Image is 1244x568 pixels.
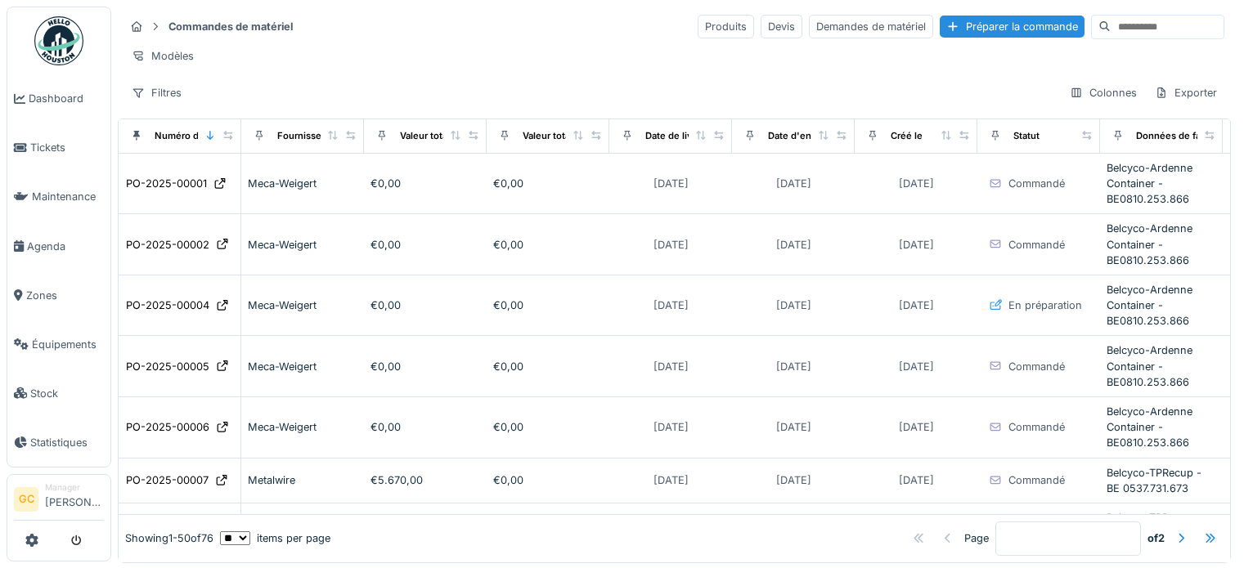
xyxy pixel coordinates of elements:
[653,472,689,488] div: [DATE]
[7,271,110,320] a: Zones
[493,359,603,374] div: €0,00
[248,472,357,488] div: Metalwire
[1008,237,1065,253] div: Commandé
[645,129,720,143] div: Date de livraison
[1008,419,1065,435] div: Commandé
[371,419,480,435] div: €0,00
[1107,160,1216,208] div: Belcyco-Ardenne Container - BE0810.253.866
[1062,81,1144,105] div: Colonnes
[1147,81,1224,105] div: Exporter
[126,359,209,374] div: PO-2025-00005
[371,297,480,313] div: €0,00
[776,297,811,313] div: [DATE]
[776,472,811,488] div: [DATE]
[1107,465,1216,496] div: Belcyco-TPRecup - BE 0537.731.673
[940,16,1085,38] div: Préparer la commande
[248,176,357,191] div: Meca-Weigert
[493,472,603,488] div: €0,00
[1008,297,1082,313] div: En préparation
[899,176,934,191] div: [DATE]
[1107,404,1216,451] div: Belcyco-Ardenne Container - BE0810.253.866
[776,419,811,435] div: [DATE]
[162,19,299,34] strong: Commandes de matériel
[26,288,104,303] span: Zones
[7,123,110,172] a: Tickets
[248,359,357,374] div: Meca-Weigert
[1107,342,1216,390] div: Belcyco-Ardenne Container - BE0810.253.866
[45,481,104,494] div: Manager
[126,472,209,488] div: PO-2025-00007
[27,239,104,254] span: Agenda
[371,176,480,191] div: €0,00
[371,237,480,253] div: €0,00
[32,337,104,352] span: Équipements
[126,419,209,435] div: PO-2025-00006
[1008,359,1065,374] div: Commandé
[30,435,104,450] span: Statistiques
[653,237,689,253] div: [DATE]
[14,481,104,521] a: GC Manager[PERSON_NAME]
[899,359,934,374] div: [DATE]
[698,15,754,38] div: Produits
[1147,531,1165,547] strong: of 2
[124,81,189,105] div: Filtres
[7,418,110,467] a: Statistiques
[7,74,110,123] a: Dashboard
[761,15,802,38] div: Devis
[1136,129,1241,143] div: Données de facturation
[14,487,38,512] li: GC
[124,44,201,68] div: Modèles
[493,419,603,435] div: €0,00
[1008,176,1065,191] div: Commandé
[7,221,110,271] a: Agenda
[7,172,110,221] a: Maintenance
[371,359,480,374] div: €0,00
[400,129,514,143] div: Valeur totale commandée
[653,419,689,435] div: [DATE]
[126,237,209,253] div: PO-2025-00002
[493,237,603,253] div: €0,00
[1008,472,1065,488] div: Commandé
[45,481,104,517] li: [PERSON_NAME]
[371,472,480,488] div: €5.670,00
[1107,510,1216,541] div: Belcyco-TPRecup - BE 0537.731.673
[653,297,689,313] div: [DATE]
[248,237,357,253] div: Meca-Weigert
[220,531,330,547] div: items per page
[1013,129,1040,143] div: Statut
[768,129,901,143] div: Date d'envoi de la commande
[899,237,934,253] div: [DATE]
[277,129,330,143] div: Fournisseur
[125,531,213,547] div: Showing 1 - 50 of 76
[30,140,104,155] span: Tickets
[30,386,104,401] span: Stock
[776,359,811,374] div: [DATE]
[523,129,618,143] div: Valeur totale facturée
[493,176,603,191] div: €0,00
[891,129,923,143] div: Créé le
[126,176,207,191] div: PO-2025-00001
[248,297,357,313] div: Meca-Weigert
[126,297,209,313] div: PO-2025-00004
[32,189,104,204] span: Maintenance
[7,369,110,418] a: Stock
[899,472,934,488] div: [DATE]
[653,359,689,374] div: [DATE]
[899,297,934,313] div: [DATE]
[7,320,110,369] a: Équipements
[776,237,811,253] div: [DATE]
[776,176,811,191] div: [DATE]
[1107,221,1216,268] div: Belcyco-Ardenne Container - BE0810.253.866
[964,531,989,547] div: Page
[34,16,83,65] img: Badge_color-CXgf-gQk.svg
[29,91,104,106] span: Dashboard
[493,297,603,313] div: €0,00
[248,419,357,435] div: Meca-Weigert
[653,176,689,191] div: [DATE]
[809,15,933,38] div: Demandes de matériel
[1107,282,1216,329] div: Belcyco-Ardenne Container - BE0810.253.866
[899,419,934,435] div: [DATE]
[155,129,257,143] div: Numéro de commande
